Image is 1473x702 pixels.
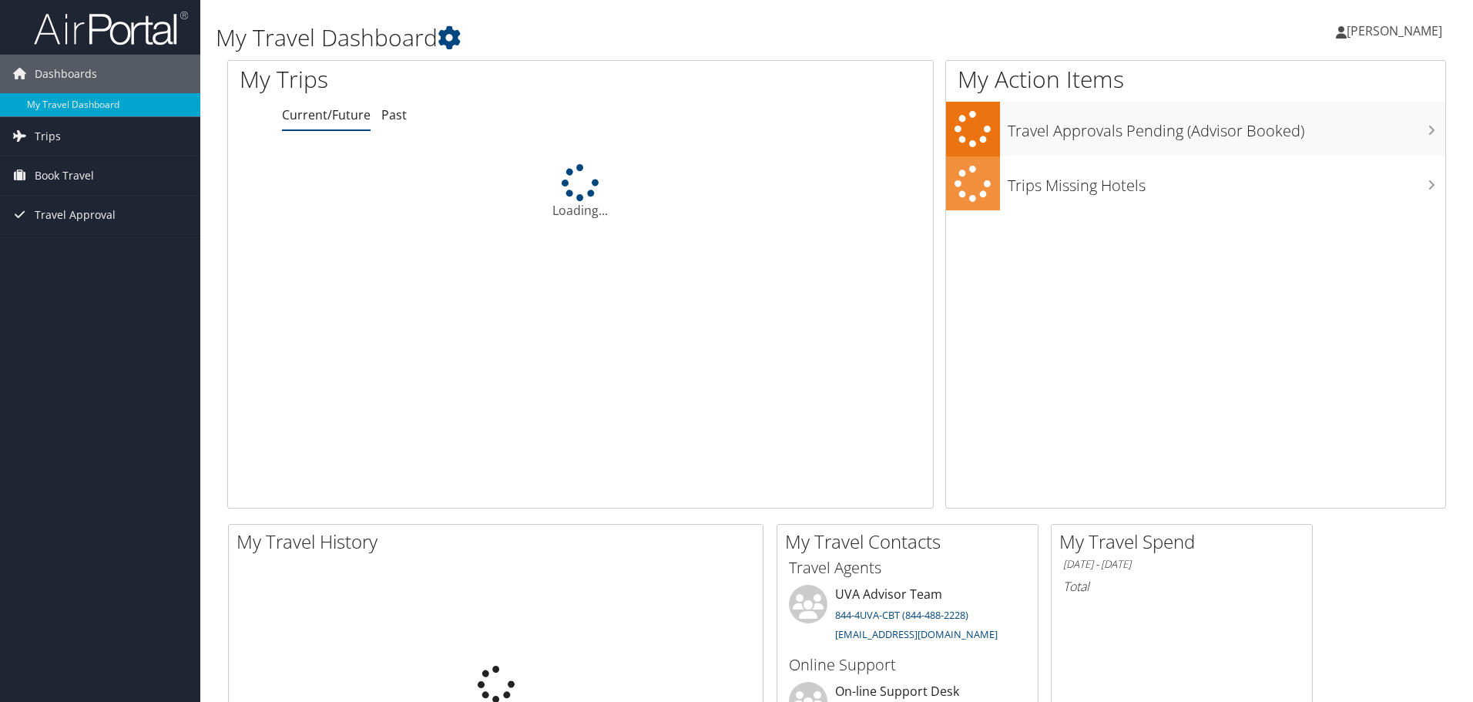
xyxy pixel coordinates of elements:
[237,529,763,555] h2: My Travel History
[240,63,628,96] h1: My Trips
[946,63,1445,96] h1: My Action Items
[34,10,188,46] img: airportal-logo.png
[946,102,1445,156] a: Travel Approvals Pending (Advisor Booked)
[781,585,1034,648] li: UVA Advisor Team
[835,627,998,641] a: [EMAIL_ADDRESS][DOMAIN_NAME]
[789,654,1026,676] h3: Online Support
[1008,113,1445,142] h3: Travel Approvals Pending (Advisor Booked)
[35,196,116,234] span: Travel Approval
[1063,557,1300,572] h6: [DATE] - [DATE]
[381,106,407,123] a: Past
[1336,8,1458,54] a: [PERSON_NAME]
[35,117,61,156] span: Trips
[946,156,1445,211] a: Trips Missing Hotels
[35,55,97,93] span: Dashboards
[35,156,94,195] span: Book Travel
[282,106,371,123] a: Current/Future
[228,164,933,220] div: Loading...
[835,608,968,622] a: 844-4UVA-CBT (844-488-2228)
[789,557,1026,579] h3: Travel Agents
[1347,22,1442,39] span: [PERSON_NAME]
[1008,167,1445,196] h3: Trips Missing Hotels
[1059,529,1312,555] h2: My Travel Spend
[785,529,1038,555] h2: My Travel Contacts
[1063,578,1300,595] h6: Total
[216,22,1044,54] h1: My Travel Dashboard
